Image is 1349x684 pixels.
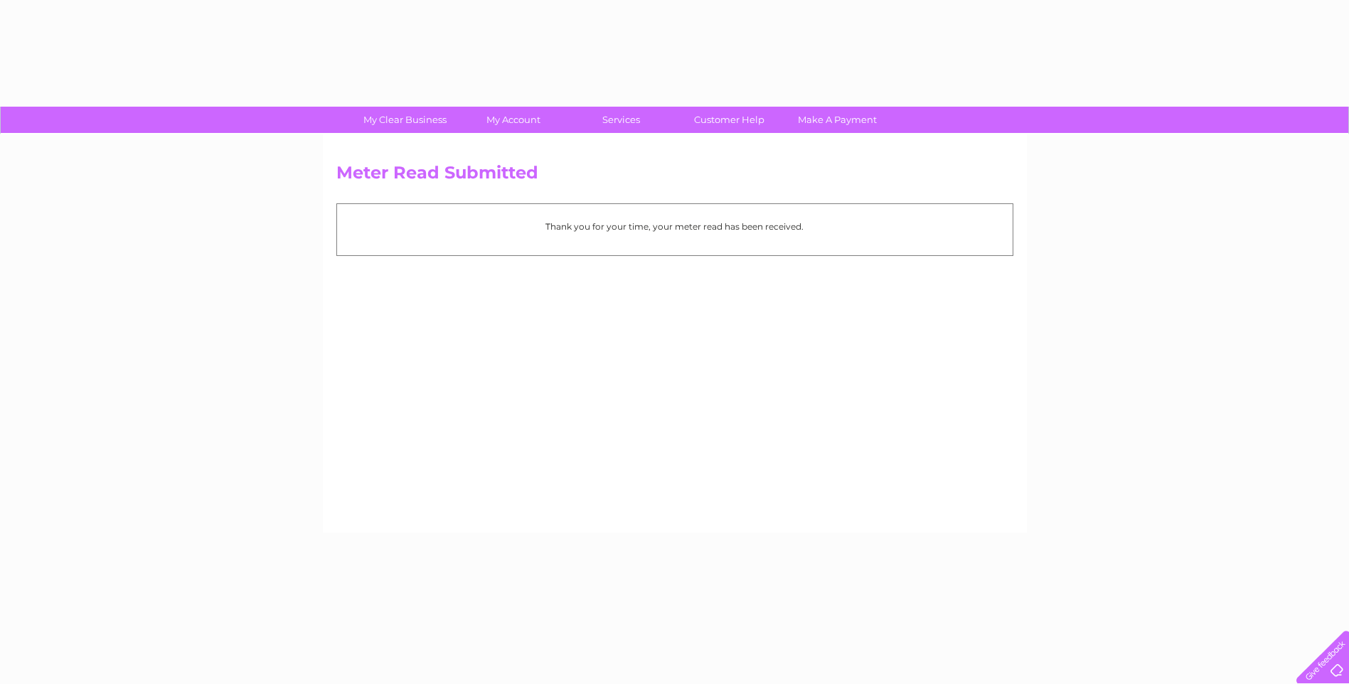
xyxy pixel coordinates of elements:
[346,107,464,133] a: My Clear Business
[336,163,1013,190] h2: Meter Read Submitted
[779,107,896,133] a: Make A Payment
[454,107,572,133] a: My Account
[562,107,680,133] a: Services
[344,220,1006,233] p: Thank you for your time, your meter read has been received.
[671,107,788,133] a: Customer Help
